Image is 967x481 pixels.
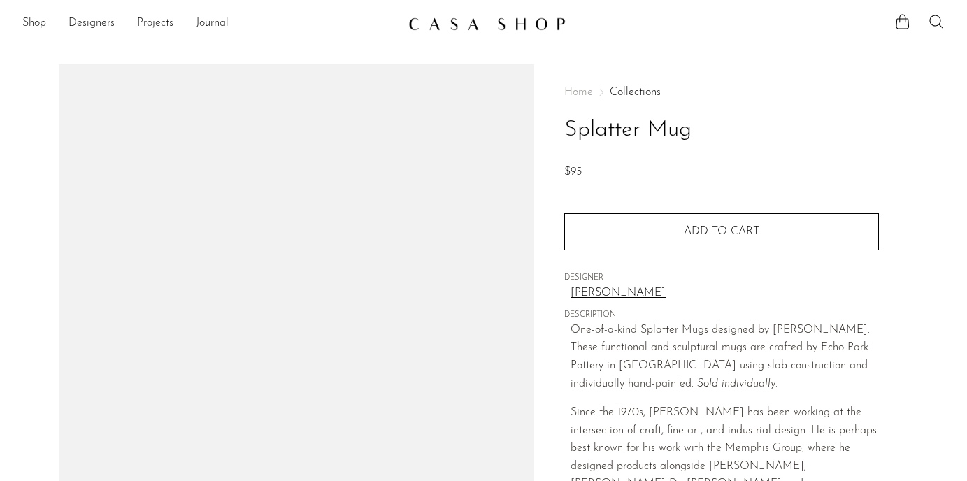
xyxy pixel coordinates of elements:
[69,15,115,33] a: Designers
[610,87,661,98] a: Collections
[196,15,229,33] a: Journal
[571,324,870,389] span: One-of-a-kind Splatter Mugs designed by [PERSON_NAME]. These functional and sculptural mugs are c...
[564,213,879,250] button: Add to cart
[22,12,397,36] nav: Desktop navigation
[564,272,879,285] span: DESIGNER
[564,87,593,98] span: Home
[564,309,879,322] span: DESCRIPTION
[571,285,879,303] a: [PERSON_NAME]
[697,378,778,389] span: Sold individually.
[22,12,397,36] ul: NEW HEADER MENU
[564,87,879,98] nav: Breadcrumbs
[137,15,173,33] a: Projects
[22,15,46,33] a: Shop
[564,113,879,148] h1: Splatter Mug
[564,166,582,178] span: $95
[684,226,759,237] span: Add to cart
